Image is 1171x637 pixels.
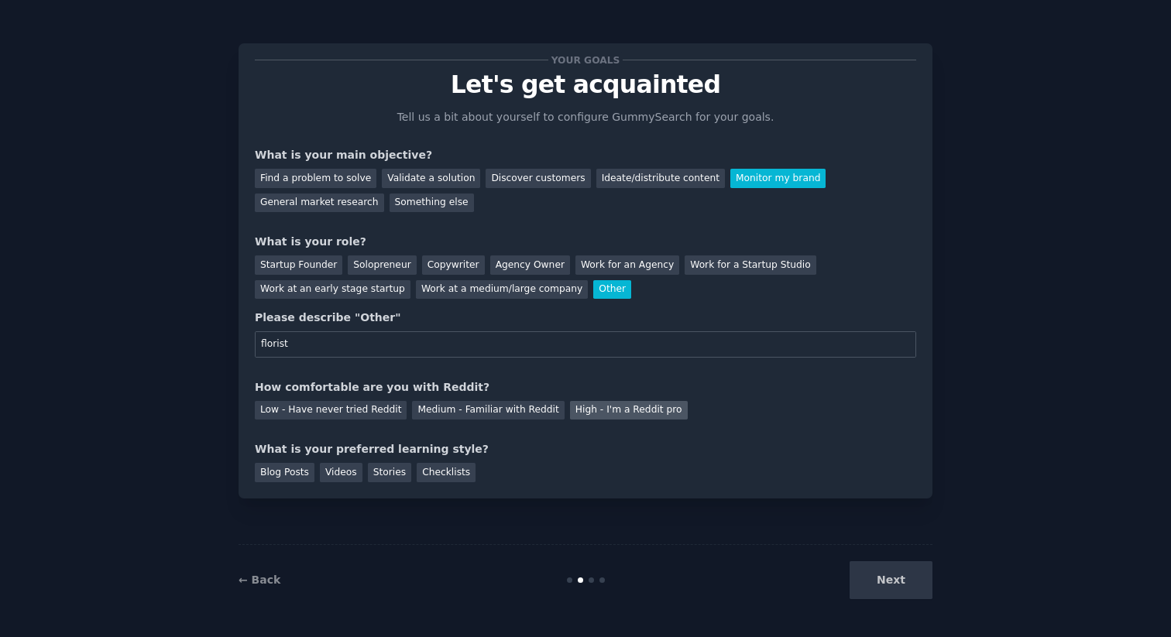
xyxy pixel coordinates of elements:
div: Work for a Startup Studio [685,255,816,275]
div: Work at an early stage startup [255,280,410,300]
div: High - I'm a Reddit pro [570,401,688,420]
div: Solopreneur [348,255,416,275]
a: ← Back [239,574,280,586]
div: Videos [320,463,362,482]
p: Tell us a bit about yourself to configure GummySearch for your goals. [390,109,781,125]
div: Monitor my brand [730,169,826,188]
div: Blog Posts [255,463,314,482]
div: Other [593,280,631,300]
div: Validate a solution [382,169,480,188]
div: Discover customers [486,169,590,188]
div: Something else [390,193,474,213]
div: Work at a medium/large company [416,280,588,300]
div: What is your preferred learning style? [255,441,916,457]
p: Let's get acquainted [255,71,916,98]
div: What is your role? [255,234,916,250]
div: Copywriter [422,255,485,275]
div: Startup Founder [255,255,342,275]
div: How comfortable are you with Reddit? [255,379,916,396]
span: Your goals [548,52,623,68]
div: Stories [368,463,411,482]
div: Ideate/distribute content [596,169,725,188]
input: Your role [255,331,916,358]
div: Agency Owner [490,255,570,275]
div: What is your main objective? [255,147,916,163]
div: Low - Have never tried Reddit [255,401,407,420]
div: Work for an Agency [575,255,679,275]
div: General market research [255,193,384,213]
div: Please describe "Other" [255,310,916,326]
div: Medium - Familiar with Reddit [412,401,564,420]
div: Find a problem to solve [255,169,376,188]
div: Checklists [417,463,476,482]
